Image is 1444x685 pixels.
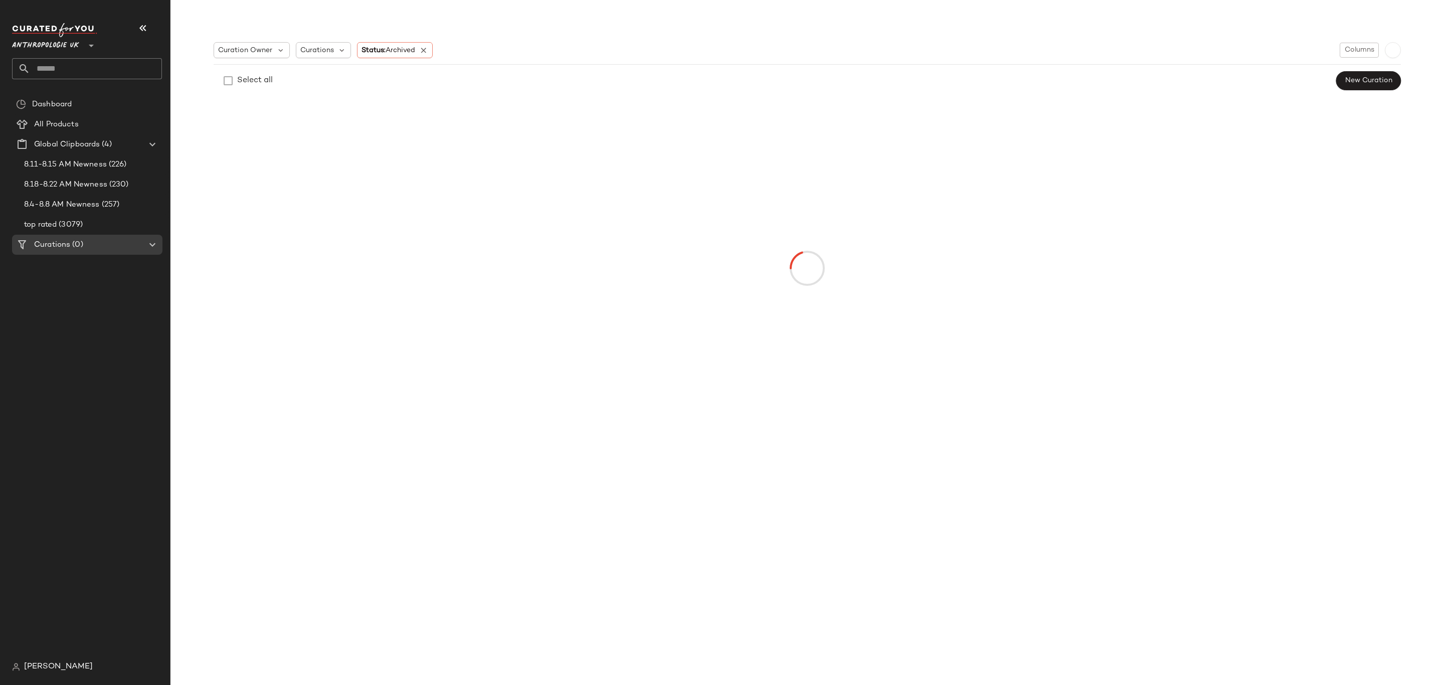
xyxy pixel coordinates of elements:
[57,219,83,231] span: (3079)
[107,159,127,170] span: (226)
[34,239,70,251] span: Curations
[24,159,107,170] span: 8.11-8.15 AM Newness
[12,663,20,671] img: svg%3e
[237,75,273,87] div: Select all
[32,99,72,110] span: Dashboard
[300,45,334,56] span: Curations
[107,179,129,191] span: (230)
[218,45,272,56] span: Curation Owner
[24,219,57,231] span: top rated
[12,34,79,52] span: Anthropologie UK
[1344,46,1374,54] span: Columns
[100,199,120,211] span: (257)
[362,45,415,56] span: Status:
[1345,77,1392,85] span: New Curation
[1336,71,1401,90] button: New Curation
[1340,43,1379,58] button: Columns
[34,139,100,150] span: Global Clipboards
[24,179,107,191] span: 8.18-8.22 AM Newness
[24,661,93,673] span: [PERSON_NAME]
[24,199,100,211] span: 8.4-8.8 AM Newness
[12,23,97,37] img: cfy_white_logo.C9jOOHJF.svg
[100,139,111,150] span: (4)
[16,99,26,109] img: svg%3e
[70,239,83,251] span: (0)
[386,47,415,54] span: Archived
[34,119,79,130] span: All Products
